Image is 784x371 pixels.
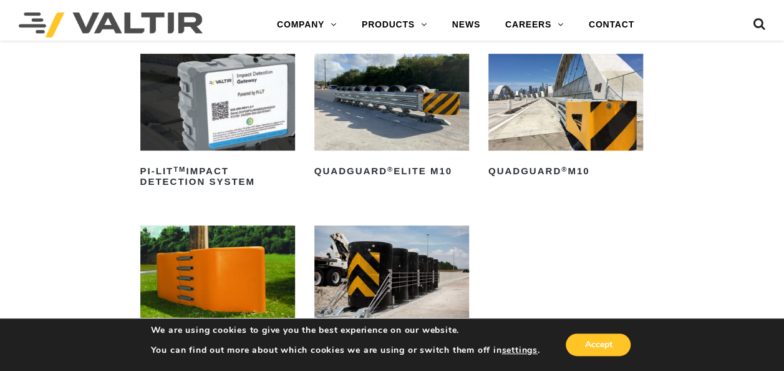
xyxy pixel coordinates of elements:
a: PI-LITTMImpact Detection System [140,54,295,192]
a: PRODUCTS [349,12,440,37]
a: COMPANY [264,12,349,37]
sup: ® [561,166,568,173]
h2: PI-LIT Impact Detection System [140,162,295,192]
h2: QuadGuard M10 [488,162,643,182]
a: QuadGuard®M10 [488,54,643,182]
img: Valtir [19,12,203,37]
a: CAREERS [493,12,576,37]
button: settings [501,345,537,356]
a: CONTACT [576,12,647,37]
p: We are using cookies to give you the best experience on our website. [151,325,540,336]
button: Accept [566,334,631,356]
p: You can find out more about which cookies we are using or switch them off in . [151,345,540,356]
a: QuadGuard®Elite M10 [314,54,469,182]
h2: QuadGuard Elite M10 [314,162,469,182]
a: NEWS [440,12,493,37]
sup: TM [173,166,186,173]
sup: ® [387,166,394,173]
a: REACT®M [314,225,469,354]
a: RAPTOR® [140,225,295,354]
